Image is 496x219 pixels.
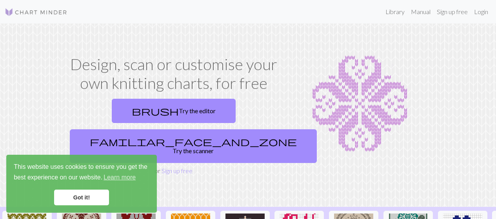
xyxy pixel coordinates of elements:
[14,162,149,183] span: This website uses cookies to ensure you get the best experience on our website.
[471,4,491,20] a: Login
[5,7,67,17] img: Logo
[112,99,236,123] a: Try the editor
[408,4,434,20] a: Manual
[54,190,109,205] a: dismiss cookie message
[90,136,297,147] span: familiar_face_and_zone
[102,172,137,183] a: learn more about cookies
[6,155,157,213] div: cookieconsent
[162,167,193,174] a: Sign up free
[434,4,471,20] a: Sign up free
[70,129,317,163] a: Try the scanner
[67,96,281,176] div: or
[382,4,408,20] a: Library
[290,55,430,153] img: Chart example
[132,105,179,116] span: brush
[67,55,281,92] h1: Design, scan or customise your own knitting charts, for free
